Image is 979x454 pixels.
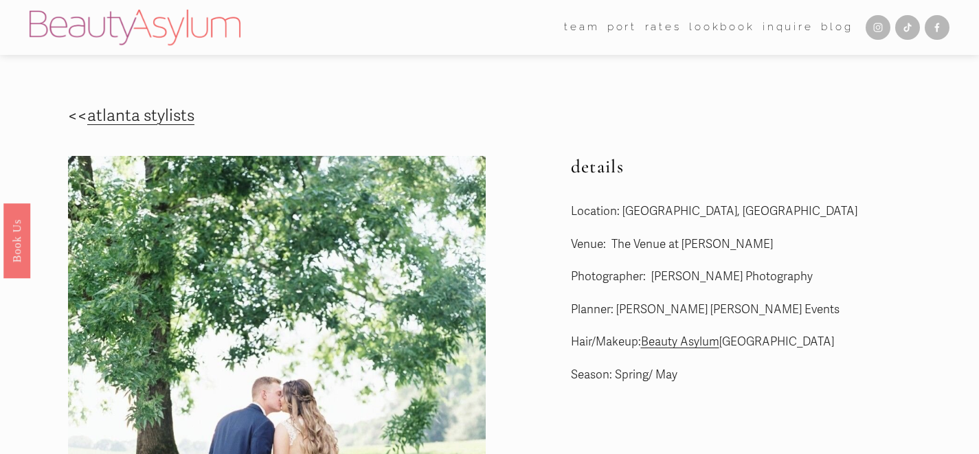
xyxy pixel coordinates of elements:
[30,10,240,45] img: Beauty Asylum | Bridal Hair &amp; Makeup Charlotte &amp; Atlanta
[571,201,950,223] p: Location: [GEOGRAPHIC_DATA], [GEOGRAPHIC_DATA]
[895,15,920,40] a: TikTok
[866,15,890,40] a: Instagram
[821,17,853,38] a: Blog
[564,18,599,37] span: team
[925,15,949,40] a: Facebook
[571,332,950,353] p: Hair/Makeup: [GEOGRAPHIC_DATA]
[763,17,813,38] a: Inquire
[641,334,719,349] a: Beauty Asylum
[68,102,486,131] p: <<
[571,234,950,256] p: Venue: The Venue at [PERSON_NAME]
[564,17,599,38] a: folder dropdown
[571,156,950,178] h2: details
[571,299,950,321] p: Planner: [PERSON_NAME] [PERSON_NAME] Events
[3,203,30,277] a: Book Us
[571,365,950,386] p: Season: Spring/ May
[645,17,682,38] a: Rates
[571,266,950,288] p: Photographer: [PERSON_NAME] Photography
[607,17,637,38] a: port
[87,106,194,126] a: atlanta stylists
[689,17,755,38] a: Lookbook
